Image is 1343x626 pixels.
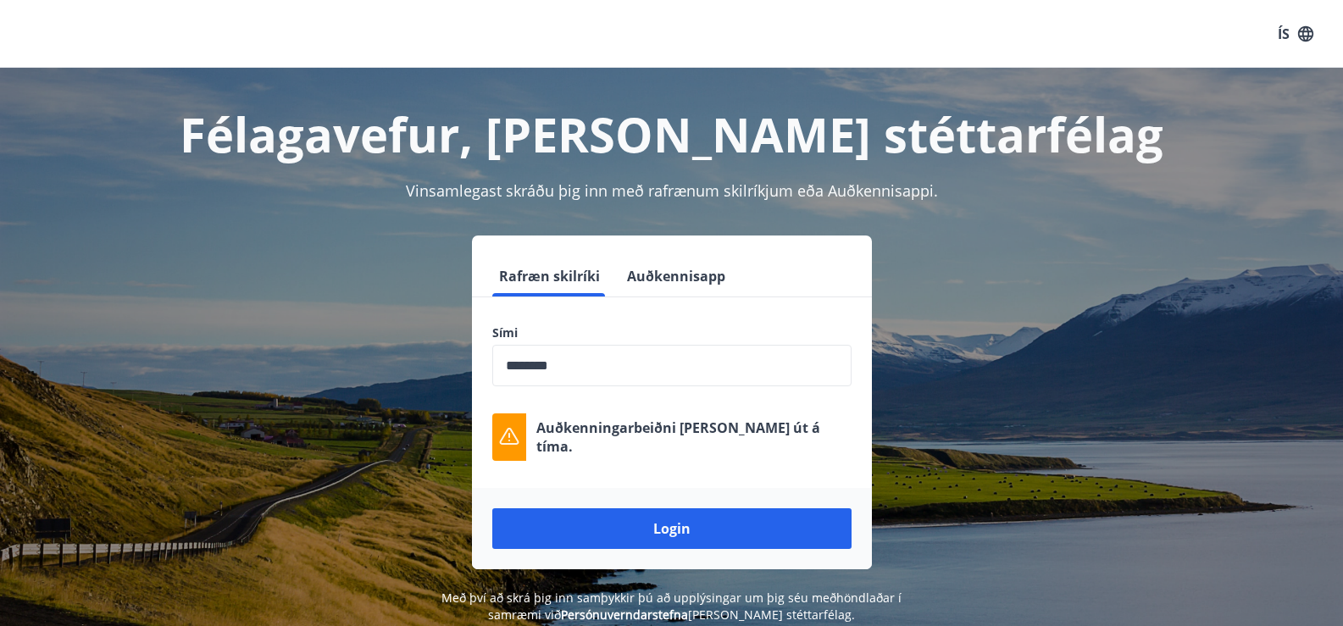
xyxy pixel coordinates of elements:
[536,418,852,456] p: Auðkenningarbeiðni [PERSON_NAME] út á tíma.
[492,508,852,549] button: Login
[1268,19,1323,49] button: ÍS
[492,256,607,296] button: Rafræn skilríki
[492,324,852,341] label: Sími
[620,256,732,296] button: Auðkennisapp
[406,180,938,201] span: Vinsamlegast skráðu þig inn með rafrænum skilríkjum eða Auðkennisappi.
[561,607,688,623] a: Persónuverndarstefna
[441,590,902,623] span: Með því að skrá þig inn samþykkir þú að upplýsingar um þig séu meðhöndlaðar í samræmi við [PERSON...
[82,102,1262,166] h1: Félagavefur, [PERSON_NAME] stéttarfélag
